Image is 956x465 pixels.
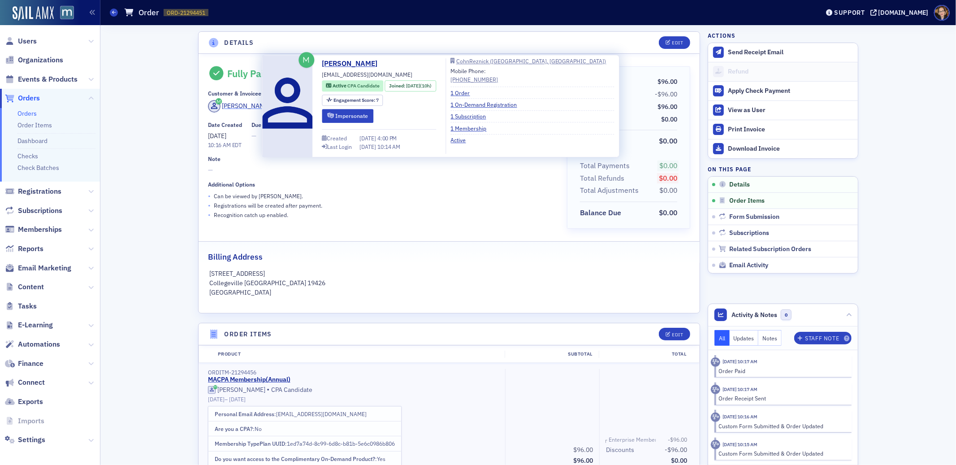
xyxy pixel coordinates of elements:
[730,245,812,253] span: Related Subscription Orders
[214,201,322,209] p: Registrations will be created after payment.
[18,339,60,349] span: Automations
[728,106,853,114] div: View as User
[208,436,401,451] td: :
[225,330,272,339] h4: Order Items
[708,81,858,100] button: Apply Check Payment
[708,100,858,120] button: View as User
[215,455,375,462] span: Do you want access to the Complimentary On-Demand Product?
[322,95,383,106] div: Engagement Score: 7
[609,435,656,443] span: Enterprise Membership (CohnReznick)
[580,161,633,171] span: Total Payments
[276,410,367,417] span: [EMAIL_ADDRESS][DOMAIN_NAME]
[604,437,607,444] span: ┌
[208,422,401,436] td: :
[389,83,407,90] span: Joined :
[215,410,274,417] span: Personal Email Address
[580,173,627,184] span: Total Refunds
[322,70,412,78] span: [EMAIL_ADDRESS][DOMAIN_NAME]
[406,83,420,89] span: [DATE]
[659,174,677,183] span: $0.00
[451,100,524,109] a: 1 On-Demand Registration
[5,397,43,407] a: Exports
[333,83,347,89] span: Active
[451,89,477,97] a: 1 Order
[719,449,846,457] div: Custom Form Submitted & Order Updated
[212,351,505,358] div: Product
[377,135,397,142] span: 4:00 PM
[661,115,677,123] span: $0.00
[672,332,683,337] div: Edit
[451,75,498,83] a: [PHONE_NUMBER]
[758,330,782,346] button: Notes
[287,440,395,447] span: 1ed7a74d-8c99-6d8c-b81b-5e6c0986b806
[227,68,270,79] div: Fully Paid
[230,141,242,148] span: EDT
[359,135,377,142] span: [DATE]
[377,455,385,462] span: Yes
[18,301,37,311] span: Tasks
[723,441,758,448] time: 9/3/2025 10:15 AM
[322,109,373,123] button: Impersonate
[385,80,436,91] div: Joined: 2025-09-03 00:00:00
[5,416,44,426] a: Imports
[658,103,677,111] span: $96.00
[215,425,253,432] span: Are you a CPA?
[208,406,401,421] td: :
[326,83,379,90] a: Active CPA Candidate
[5,378,45,387] a: Connect
[5,93,40,103] a: Orders
[714,330,730,346] button: All
[580,185,639,196] div: Total Adjustments
[333,98,379,103] div: 7
[5,301,37,311] a: Tasks
[208,210,211,220] span: •
[208,385,499,403] div: CPA Candidate
[505,351,599,358] div: Subtotal
[208,156,221,162] div: Note
[728,126,853,134] div: Print Invoice
[18,359,43,369] span: Finance
[708,165,858,173] h4: On this page
[730,229,770,237] span: Subscriptions
[18,55,63,65] span: Organizations
[208,141,231,148] time: 10:16 AM
[251,122,275,128] div: Due Date
[5,36,37,46] a: Users
[60,6,74,20] img: SailAMX
[359,143,377,150] span: [DATE]
[214,211,288,219] p: Recognition catch up enabled.
[208,165,554,175] span: —
[606,445,637,455] span: Discounts
[18,93,40,103] span: Orders
[208,100,270,113] a: [PERSON_NAME]
[17,152,38,160] a: Checks
[723,386,758,392] time: 9/3/2025 10:17 AM
[728,87,853,95] div: Apply Check Payment
[580,173,624,184] div: Total Refunds
[934,5,950,21] span: Profile
[208,369,499,376] div: ORDITM-21294456
[730,330,759,346] button: Updates
[456,59,606,64] div: CohnReznick ([GEOGRAPHIC_DATA], [GEOGRAPHIC_DATA])
[5,320,53,330] a: E-Learning
[711,413,720,422] div: Activity
[732,310,778,320] span: Activity & Notes
[580,208,624,218] span: Balance Due
[451,112,493,120] a: 1 Subscription
[599,351,693,358] div: Total
[18,378,45,387] span: Connect
[54,6,74,21] a: View Homepage
[138,7,159,18] h1: Order
[18,282,44,292] span: Content
[719,394,846,402] div: Order Receipt Sent
[728,48,853,56] div: Send Receipt Email
[781,309,792,321] span: 0
[208,395,225,403] span: [DATE]
[267,385,269,394] span: •
[708,31,735,39] h4: Actions
[451,67,498,83] div: Mobile Phone:
[208,191,211,201] span: •
[719,367,846,375] div: Order Paid
[255,425,262,432] span: No
[406,83,432,90] div: (10h)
